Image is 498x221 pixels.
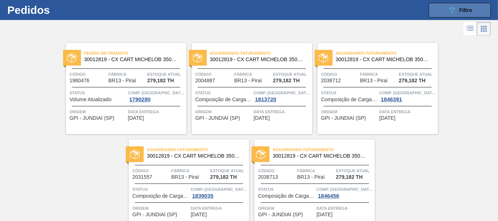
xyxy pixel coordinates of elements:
img: status [256,150,265,159]
span: Origem [70,108,126,115]
span: 30012819 - CX CART MICHELOB 350ML C8 429 298 G [210,57,306,62]
span: Código [132,167,170,174]
a: Comp. [GEOGRAPHIC_DATA]1846391 [380,89,436,102]
span: Composição de Carga Aceita [321,97,378,102]
img: status [193,53,202,63]
span: Data entrega [254,108,310,115]
span: BR13 - Piraí [171,174,199,180]
span: BR13 - Piraí [234,78,262,83]
span: Estoque atual [210,167,247,174]
a: Comp. [GEOGRAPHIC_DATA]1846456 [316,186,373,199]
div: 1846456 [316,193,341,199]
span: Fábrica [360,71,397,78]
span: GPI - JUNDIAÍ (SP) [195,115,240,121]
span: 30012819 - CX CART MICHELOB 350ML C8 429 298 G [84,57,180,62]
span: Código [321,71,358,78]
span: Fábrica [234,71,271,78]
span: BR13 - Piraí [297,174,325,180]
span: GPI - JUNDIAÍ (SP) [70,115,114,121]
span: 08/10/2025 [254,115,270,121]
span: Estoque atual [147,71,184,78]
span: Comp. Carga [254,89,310,96]
button: Filtro [429,3,491,17]
span: Fábrica [171,167,209,174]
a: statusPedido em Trânsito30012819 - CX CART MICHELOB 350ML C8 429 298 GCódigo1980476FábricaBR13 - ... [61,43,186,134]
a: Comp. [GEOGRAPHIC_DATA]1813720 [254,89,310,102]
span: 30012819 - CX CART MICHELOB 350ML C8 429 298 G [336,57,432,62]
a: statusAguardando Faturamento30012819 - CX CART MICHELOB 350ML C8 429 298 GCódigo2004887FábricaBR1... [186,43,312,134]
span: 279,182 TH [147,78,174,83]
span: 2031557 [132,174,152,180]
span: Pedido em Trânsito [84,50,186,57]
img: status [67,53,77,63]
div: Visão em Lista [463,22,477,36]
span: Estoque atual [399,71,436,78]
span: Código [258,167,295,174]
a: Comp. [GEOGRAPHIC_DATA]1790280 [128,89,184,102]
span: 12/11/2025 [191,212,207,217]
span: Composição de Carga Aceita [258,193,315,199]
span: Origem [258,205,315,212]
span: Comp. Carga [128,89,184,96]
a: statusAguardando Faturamento30012819 - CX CART MICHELOB 350ML C8 429 298 GCódigo2038712FábricaBR1... [312,43,438,134]
div: Visão em Cards [477,22,491,36]
span: GPI - JUNDIAÍ (SP) [321,115,366,121]
span: Comp. Carga [191,186,247,193]
span: Aguardando Faturamento [336,50,438,57]
span: Data entrega [380,108,436,115]
span: Volume Atualizado [70,97,112,102]
span: Filtro [459,7,472,13]
span: Status [321,89,378,96]
span: Composição de Carga Aceita [195,97,252,102]
div: 1839035 [191,193,215,199]
span: Fábrica [297,167,334,174]
span: Status [132,186,189,193]
div: 1790280 [128,96,152,102]
span: Comp. Carga [316,186,373,193]
span: Fábrica [108,71,145,78]
h1: Pedidos [7,6,109,14]
span: Origem [132,205,189,212]
span: 279,182 TH [273,78,300,83]
span: 27/11/2025 [316,212,332,217]
span: Estoque atual [273,71,310,78]
span: 279,182 TH [210,174,237,180]
span: 2038713 [258,174,278,180]
span: Origem [321,108,378,115]
span: 30012819 - CX CART MICHELOB 350ML C8 429 298 G [273,153,369,159]
span: GPI - JUNDIAÍ (SP) [258,212,303,217]
span: Aguardando Faturamento [147,146,249,153]
img: status [319,53,328,63]
span: BR13 - Piraí [360,78,388,83]
span: Data entrega [191,205,247,212]
span: 04/11/2025 [380,115,396,121]
span: BR13 - Piraí [108,78,136,83]
span: 279,182 TH [399,78,425,83]
a: Comp. [GEOGRAPHIC_DATA]1839035 [191,186,247,199]
span: Status [195,89,252,96]
span: Código [70,71,107,78]
span: Status [258,186,315,193]
span: Aguardando Faturamento [273,146,375,153]
span: Status [70,89,126,96]
span: Composição de Carga Aceita [132,193,189,199]
span: Comp. Carga [380,89,436,96]
img: status [130,150,140,159]
span: 2038712 [321,78,341,83]
span: 05/09/2025 [128,115,144,121]
div: 1846391 [380,96,404,102]
span: GPI - JUNDIAÍ (SP) [132,212,177,217]
span: 30012819 - CX CART MICHELOB 350ML C8 429 298 G [147,153,243,159]
span: Aguardando Faturamento [210,50,312,57]
span: Origem [195,108,252,115]
div: 1813720 [254,96,278,102]
span: Data entrega [128,108,184,115]
span: 1980476 [70,78,90,83]
span: Data entrega [316,205,373,212]
span: Código [195,71,233,78]
span: 2004887 [195,78,215,83]
span: 279,182 TH [336,174,362,180]
span: Estoque atual [336,167,373,174]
